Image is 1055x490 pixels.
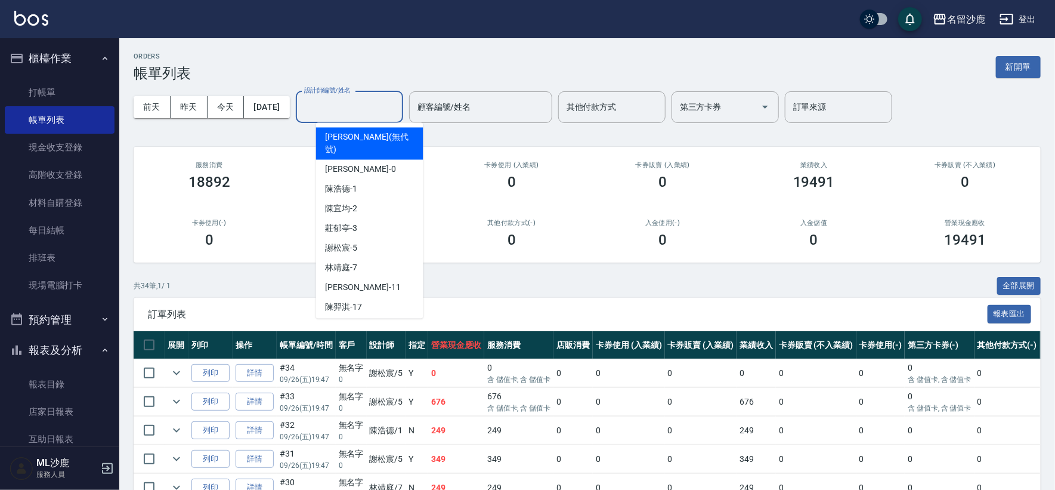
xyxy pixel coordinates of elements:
h3: 帳單列表 [134,65,191,82]
h3: 18892 [188,174,230,190]
td: 0 [665,417,737,445]
h2: ORDERS [134,53,191,60]
th: 卡券販賣 (不入業績) [776,331,856,359]
th: 服務消費 [484,331,554,359]
th: 營業現金應收 [428,331,484,359]
h2: 業績收入 [753,161,875,169]
td: 0 [856,445,905,473]
button: Open [756,97,775,116]
a: 新開單 [996,61,1041,72]
p: 含 儲值卡, 含 儲值卡 [487,374,551,385]
th: 業績收入 [737,331,776,359]
p: 09/26 (五) 19:47 [280,403,333,414]
a: 店家日報表 [5,398,115,426]
a: 報表目錄 [5,371,115,398]
a: 互助日報表 [5,426,115,453]
button: 登出 [995,8,1041,30]
span: [PERSON_NAME] (無代號) [326,131,414,156]
div: 無名字 [339,448,364,460]
td: 0 [593,388,665,416]
td: 0 [974,359,1040,387]
td: Y [406,359,428,387]
button: 名留沙鹿 [928,7,990,32]
td: 0 [776,445,856,473]
button: 報表及分析 [5,335,115,366]
span: 林靖庭 -7 [326,262,358,275]
span: 訂單列表 [148,309,988,320]
h3: 0 [961,174,969,190]
td: 陳浩德 /1 [367,417,406,445]
h3: 0 [658,174,667,190]
td: Y [406,445,428,473]
span: 陳羿淇 -17 [326,301,363,314]
h2: 卡券販賣 (不入業績) [904,161,1027,169]
td: 0 [428,359,484,387]
p: 0 [339,374,364,385]
p: 含 儲值卡, 含 儲值卡 [908,403,972,414]
a: 詳情 [236,393,274,411]
a: 帳單列表 [5,106,115,134]
span: [PERSON_NAME] -11 [326,282,401,294]
button: 列印 [191,421,230,440]
a: 詳情 [236,421,274,440]
button: 昨天 [171,96,208,118]
td: 0 [856,388,905,416]
a: 詳情 [236,450,274,469]
h5: ML沙鹿 [36,457,97,469]
button: 列印 [191,364,230,383]
td: #31 [277,445,336,473]
span: 莊郁亭 -3 [326,223,358,235]
a: 排班表 [5,244,115,272]
td: 249 [428,417,484,445]
td: 249 [484,417,554,445]
td: 676 [737,388,776,416]
h2: 入金儲值 [753,219,875,227]
h2: 營業現金應收 [904,219,1027,227]
th: 卡券使用(-) [856,331,905,359]
td: #32 [277,417,336,445]
button: 報表匯出 [988,305,1032,323]
td: 349 [428,445,484,473]
button: expand row [168,421,185,439]
th: 指定 [406,331,428,359]
label: 設計師編號/姓名 [304,86,351,95]
div: 無名字 [339,390,364,403]
th: 卡券販賣 (入業績) [665,331,737,359]
a: 報表匯出 [988,308,1032,319]
td: 676 [428,388,484,416]
td: 0 [856,417,905,445]
button: expand row [168,393,185,411]
h3: 19491 [793,174,835,190]
td: 謝松宸 /5 [367,445,406,473]
td: 0 [593,359,665,387]
div: 無名字 [339,362,364,374]
td: #34 [277,359,336,387]
td: 0 [593,445,665,473]
p: 含 儲值卡, 含 儲值卡 [487,403,551,414]
p: 0 [339,403,364,414]
p: 09/26 (五) 19:47 [280,374,333,385]
h2: 店販消費 [299,161,422,169]
p: 共 34 筆, 1 / 1 [134,281,171,291]
p: 09/26 (五) 19:47 [280,432,333,442]
td: 0 [974,445,1040,473]
img: Person [10,457,33,480]
a: 高階收支登錄 [5,161,115,189]
a: 現場電腦打卡 [5,272,115,299]
h3: 0 [508,232,516,248]
button: 列印 [191,450,230,469]
th: 卡券使用 (入業績) [593,331,665,359]
a: 現金收支登錄 [5,134,115,161]
span: 陳浩德 -1 [326,183,358,196]
h3: 0 [508,174,516,190]
td: 0 [737,359,776,387]
button: save [898,7,922,31]
td: 0 [905,445,974,473]
th: 第三方卡券(-) [905,331,974,359]
button: 櫃檯作業 [5,43,115,74]
button: 新開單 [996,56,1041,78]
div: 名留沙鹿 [947,12,985,27]
td: 249 [737,417,776,445]
td: 0 [776,417,856,445]
button: expand row [168,364,185,382]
